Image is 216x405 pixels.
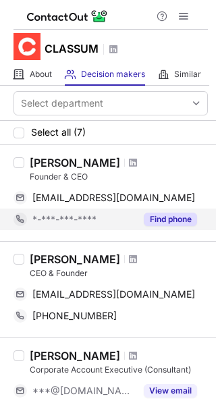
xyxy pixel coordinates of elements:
button: Reveal Button [144,213,197,226]
img: ContactOut v5.3.10 [27,8,108,24]
span: Select all (7) [31,127,86,138]
div: [PERSON_NAME] [30,349,120,362]
span: [EMAIL_ADDRESS][DOMAIN_NAME] [32,192,195,204]
span: [PHONE_NUMBER] [32,310,117,322]
div: Select department [21,97,103,110]
div: [PERSON_NAME] [30,252,120,266]
span: ***@[DOMAIN_NAME] [32,385,136,397]
span: About [30,69,52,80]
span: [EMAIL_ADDRESS][DOMAIN_NAME] [32,288,195,300]
span: Decision makers [81,69,145,80]
div: [PERSON_NAME] [30,156,120,169]
div: Corporate Account Executive (Consultant) [30,364,208,376]
h1: CLASSUM [45,40,99,57]
span: Similar [174,69,201,80]
div: CEO & Founder [30,267,208,279]
div: Founder & CEO [30,171,208,183]
button: Reveal Button [144,384,197,398]
img: d51e7580b5f79da221f1dee5614bdb6c [13,33,40,60]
